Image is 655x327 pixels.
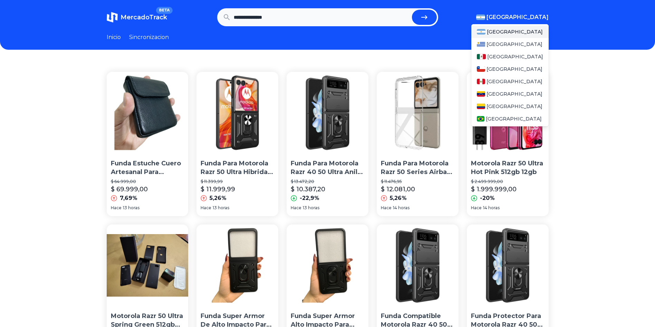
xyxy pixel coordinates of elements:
[111,205,122,211] span: Hace
[471,63,549,75] a: Chile[GEOGRAPHIC_DATA]
[303,205,319,211] span: 13 horas
[487,78,542,85] span: [GEOGRAPHIC_DATA]
[477,116,485,122] img: Brasil
[471,205,482,211] span: Hace
[477,29,486,35] img: Argentina
[210,194,227,202] p: 5,26%
[123,205,139,211] span: 13 horas
[486,115,542,122] span: [GEOGRAPHIC_DATA]
[390,194,407,202] p: 5,26%
[287,72,368,216] a: Funda Para Motorola Razr 40 50 Ultra Anillo Cubre CamaraFunda Para Motorola Razr 40 50 Ultra Anil...
[476,15,485,20] img: Argentina
[287,72,368,154] img: Funda Para Motorola Razr 40 50 Ultra Anillo Cubre Camara
[487,103,542,110] span: [GEOGRAPHIC_DATA]
[213,205,229,211] span: 13 horas
[487,90,542,97] span: [GEOGRAPHIC_DATA]
[107,33,121,41] a: Inicio
[471,100,549,113] a: Colombia[GEOGRAPHIC_DATA]
[201,179,274,184] p: $ 11.399,99
[476,13,549,21] button: [GEOGRAPHIC_DATA]
[287,224,368,306] img: Funda Super Armor Alto Impacto Para Motorola Razr 50 Ultra
[196,72,278,154] img: Funda Para Motorola Razr 50 Ultra Hibrida Con Soporte Anillo
[477,91,485,97] img: Venezuela
[201,159,274,176] p: Funda Para Motorola Razr 50 Ultra Hibrida Con Soporte Anillo
[487,13,549,21] span: [GEOGRAPHIC_DATA]
[467,224,549,306] img: Funda Protector Para Motorola Razr 40 50 Ultra Anillo Armor
[477,41,485,47] img: Uruguay
[480,194,495,202] p: -20%
[477,66,485,72] img: Chile
[487,28,543,35] span: [GEOGRAPHIC_DATA]
[471,179,545,184] p: $ 2.499.999,00
[467,72,549,154] img: Motorola Razr 50 Ultra Hot Pink 512gb 12gb
[121,13,167,21] span: MercadoTrack
[377,224,459,306] img: Funda Compatible Motorola Razr 40 50 Ultra Anillo Armor
[467,72,549,216] a: Motorola Razr 50 Ultra Hot Pink 512gb 12gbMotorola Razr 50 Ultra Hot Pink 512gb 12gb$ 2.499.999,0...
[291,179,364,184] p: $ 13.472,20
[291,184,325,194] p: $ 10.387,20
[129,33,169,41] a: Sincronizacion
[107,72,189,154] img: Funda Estuche Cuero Artesanal Para Motorola Razr 50 Ultra
[196,72,278,216] a: Funda Para Motorola Razr 50 Ultra Hibrida Con Soporte AnilloFunda Para Motorola Razr 50 Ultra Hib...
[487,66,542,73] span: [GEOGRAPHIC_DATA]
[471,113,549,125] a: Brasil[GEOGRAPHIC_DATA]
[111,179,184,184] p: $ 64.999,00
[471,26,549,38] a: Argentina[GEOGRAPHIC_DATA]
[291,159,364,176] p: Funda Para Motorola Razr 40 50 Ultra Anillo Cubre Camara
[477,54,486,59] img: Mexico
[201,205,211,211] span: Hace
[107,72,189,216] a: Funda Estuche Cuero Artesanal Para Motorola Razr 50 UltraFunda Estuche Cuero Artesanal Para Motor...
[156,7,172,14] span: BETA
[381,159,454,176] p: Funda Para Motorola Razr 50 Series Airbag Antigolpe
[377,72,459,216] a: Funda Para Motorola Razr 50 Series Airbag AntigolpeFunda Para Motorola Razr 50 Series Airbag Anti...
[107,12,118,23] img: MercadoTrack
[477,79,485,84] img: Peru
[393,205,410,211] span: 14 horas
[120,194,137,202] p: 7,69%
[111,184,148,194] p: $ 69.999,00
[291,205,301,211] span: Hace
[471,159,545,176] p: Motorola Razr 50 Ultra Hot Pink 512gb 12gb
[471,75,549,88] a: Peru[GEOGRAPHIC_DATA]
[471,38,549,50] a: Uruguay[GEOGRAPHIC_DATA]
[377,72,459,154] img: Funda Para Motorola Razr 50 Series Airbag Antigolpe
[381,205,392,211] span: Hace
[483,205,500,211] span: 14 horas
[471,88,549,100] a: Venezuela[GEOGRAPHIC_DATA]
[107,224,189,306] img: Motorola Razr 50 Ultra Spring Green 512gb 12gb Libre
[487,53,543,60] span: [GEOGRAPHIC_DATA]
[477,104,485,109] img: Colombia
[381,179,454,184] p: $ 11.476,95
[201,184,235,194] p: $ 11.999,99
[381,184,415,194] p: $ 12.081,00
[471,50,549,63] a: Mexico[GEOGRAPHIC_DATA]
[111,159,184,176] p: Funda Estuche Cuero Artesanal Para Motorola Razr 50 Ultra
[107,12,167,23] a: MercadoTrackBETA
[300,194,319,202] p: -22,9%
[487,41,542,48] span: [GEOGRAPHIC_DATA]
[196,224,278,306] img: Funda Super Armor De Alto Impacto Para Motorola Moto Razr 50
[471,184,517,194] p: $ 1.999.999,00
